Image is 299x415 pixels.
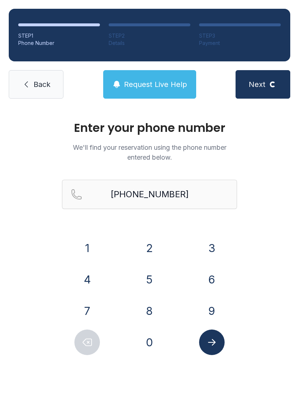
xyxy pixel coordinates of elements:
[137,298,162,324] button: 8
[137,235,162,261] button: 2
[137,330,162,355] button: 0
[74,330,100,355] button: Delete number
[124,79,187,90] span: Request Live Help
[109,39,190,47] div: Details
[249,79,265,90] span: Next
[74,298,100,324] button: 7
[74,235,100,261] button: 1
[18,39,100,47] div: Phone Number
[62,122,237,134] h1: Enter your phone number
[199,235,225,261] button: 3
[199,267,225,292] button: 6
[199,330,225,355] button: Submit lookup form
[199,32,281,39] div: STEP 3
[199,298,225,324] button: 9
[109,32,190,39] div: STEP 2
[62,180,237,209] input: Reservation phone number
[62,142,237,162] p: We'll find your reservation using the phone number entered below.
[74,267,100,292] button: 4
[34,79,50,90] span: Back
[18,32,100,39] div: STEP 1
[199,39,281,47] div: Payment
[137,267,162,292] button: 5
